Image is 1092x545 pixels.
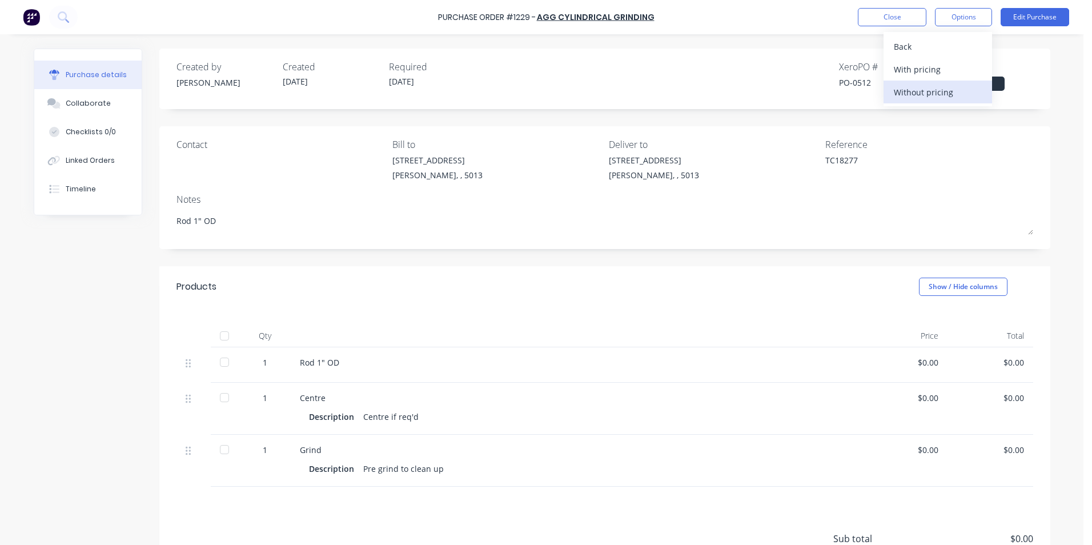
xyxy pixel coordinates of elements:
div: Total [948,324,1033,347]
div: Description [309,408,363,425]
div: Rod 1" OD [300,356,853,368]
button: Show / Hide columns [919,278,1007,296]
div: With pricing [894,61,982,78]
button: Checklists 0/0 [34,118,142,146]
button: Close [858,8,926,26]
div: Created by [176,60,274,74]
div: $0.00 [871,392,938,404]
div: PO-0512 [839,77,936,89]
div: Timeline [66,184,96,194]
div: 1 [248,356,282,368]
div: Description [309,460,363,477]
div: Grind [300,444,853,456]
button: Options [935,8,992,26]
div: Xero PO # [839,60,936,74]
div: Created [283,60,380,74]
div: Without pricing [894,84,982,101]
div: Reference [825,138,1033,151]
textarea: Rod 1" OD [176,209,1033,235]
button: Purchase details [34,61,142,89]
div: Required [389,60,486,74]
div: Centre [300,392,853,404]
div: [STREET_ADDRESS] [609,154,699,166]
div: Purchase Order #1229 - [438,11,536,23]
div: Contact [176,138,384,151]
div: Collaborate [66,98,111,109]
div: [PERSON_NAME], , 5013 [392,169,483,181]
div: Qty [239,324,291,347]
div: Back [894,38,982,55]
button: Timeline [34,175,142,203]
div: Checklists 0/0 [66,127,116,137]
div: $0.00 [957,356,1024,368]
div: 1 [248,444,282,456]
div: [PERSON_NAME], , 5013 [609,169,699,181]
div: Linked Orders [66,155,115,166]
a: AGG Cylindrical Grinding [537,11,655,23]
div: Price [862,324,948,347]
div: Purchase details [66,70,127,80]
div: Deliver to [609,138,817,151]
div: $0.00 [871,356,938,368]
img: Factory [23,9,40,26]
div: $0.00 [871,444,938,456]
div: [PERSON_NAME] [176,77,274,89]
div: Pre grind to clean up [363,460,444,477]
div: Centre if req'd [363,408,419,425]
div: Notes [176,193,1033,206]
textarea: TC18277 [825,154,968,180]
div: 1 [248,392,282,404]
button: Edit Purchase [1001,8,1069,26]
button: Collaborate [34,89,142,118]
button: Linked Orders [34,146,142,175]
div: $0.00 [957,392,1024,404]
div: Products [176,280,216,294]
div: [STREET_ADDRESS] [392,154,483,166]
div: $0.00 [957,444,1024,456]
div: Bill to [392,138,600,151]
